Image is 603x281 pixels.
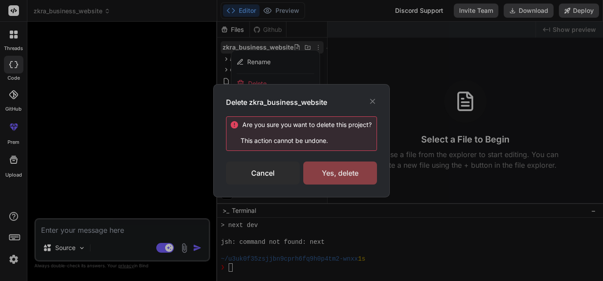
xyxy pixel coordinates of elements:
[303,162,377,185] div: Yes, delete
[347,121,369,128] span: project
[226,97,327,108] h3: Delete zkra_business_website
[226,162,300,185] div: Cancel
[230,136,377,145] p: This action cannot be undone.
[242,120,372,129] div: Are you sure you want to delete this ?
